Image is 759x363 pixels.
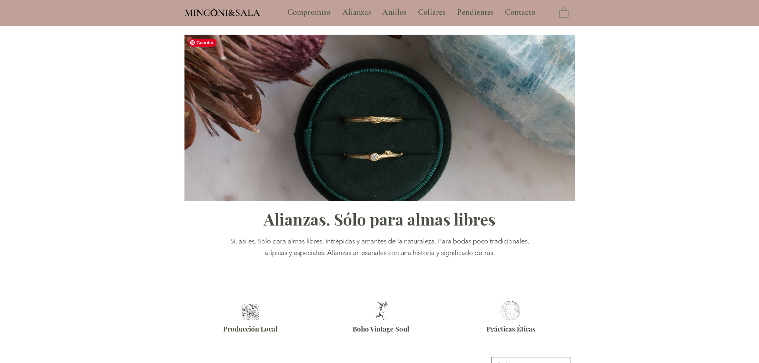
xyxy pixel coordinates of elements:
[281,2,336,22] a: Compromiso
[223,324,277,333] span: Producción Local
[211,8,218,16] img: Minconi Sala
[283,2,334,22] p: Compromiso
[188,39,217,47] span: Guardar
[184,35,575,201] img: Alianzas Inspiradas en la Naturaleza Minconi Sala
[336,2,376,22] a: Alianzas
[414,2,449,22] p: Collares
[376,2,412,22] a: Anillos
[412,2,451,22] a: Collares
[266,2,557,22] nav: Sitio
[230,237,529,257] span: Sí, así es. Sólo para almas libres, intrépidas y amantes de la naturaleza. Para bodas poco tradic...
[486,324,535,333] span: Prácticas Éticas
[453,2,498,22] p: Pendientes
[338,2,375,22] p: Alianzas
[184,5,260,18] a: MINCONI&SALA
[501,2,539,22] p: Contacto
[378,2,410,22] p: Anillos
[353,324,409,333] span: Boho Vintage Soul
[451,2,499,22] a: Pendientes
[240,304,261,320] img: Alianzas artesanales Barcelona
[369,301,394,320] img: Alianzas Boho Barcelona
[498,301,522,320] img: Alianzas éticas
[499,2,542,22] a: Contacto
[184,7,260,19] span: MINCONI&SALA
[264,208,495,230] span: Alianzas. Sólo para almas libres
